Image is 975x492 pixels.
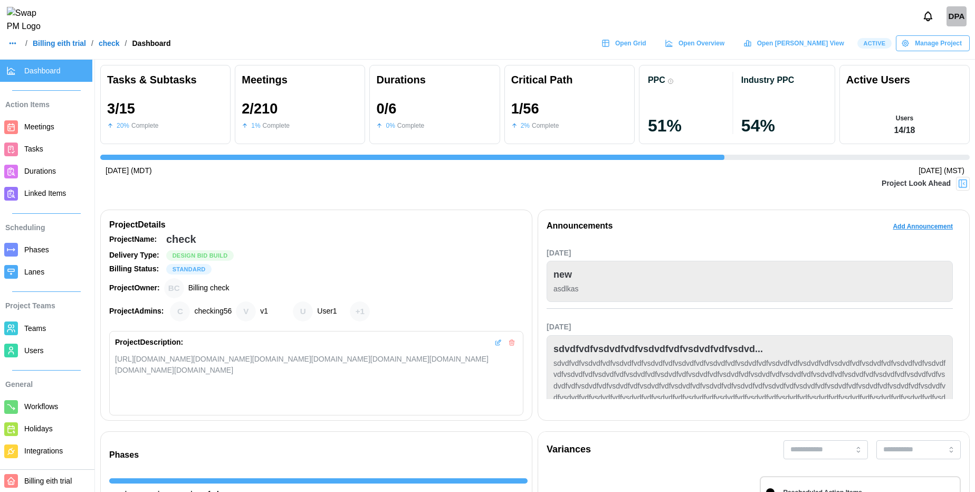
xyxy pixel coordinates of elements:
strong: Project Owner: [109,283,160,292]
img: Project Look Ahead Button [958,178,968,189]
strong: Project Admins: [109,307,164,315]
div: checking56 [194,306,232,317]
div: [DATE] (MDT) [106,165,152,177]
div: sdvdfvdfvsdvdfvdfvsdvdfvdfvsdvdfvdfvsdvd... [553,342,763,357]
div: 54 % [741,117,826,134]
div: Tasks & Subtasks [107,72,224,88]
span: Integrations [24,447,63,455]
span: Linked Items [24,189,66,197]
div: asdlkas [553,283,946,295]
span: Dashboard [24,67,61,75]
div: Critical Path [511,72,628,88]
div: 1 % [251,121,260,131]
span: Billing eith trial [24,477,72,485]
div: 2 / 210 [242,101,278,117]
span: Holidays [24,424,53,433]
div: Industry PPC [741,75,794,85]
div: Delivery Type: [109,250,162,261]
div: Announcements [547,220,613,233]
div: + 1 [350,301,370,321]
span: Design Bid Build [173,251,228,260]
div: Dashboard [132,40,171,47]
div: [DATE] (MST) [919,165,964,177]
div: 2 % [521,121,530,131]
span: Teams [24,324,46,333]
span: STANDARD [173,264,206,274]
div: PPC [648,75,665,85]
div: 3 / 15 [107,101,135,117]
div: Complete [263,121,290,131]
div: DPA [947,6,967,26]
span: Open Overview [678,36,724,51]
div: Phases [109,449,528,462]
div: check [166,231,196,248]
div: [URL][DOMAIN_NAME][DOMAIN_NAME][DOMAIN_NAME][DOMAIN_NAME][DOMAIN_NAME][DOMAIN_NAME][DOMAIN_NAME][... [115,354,518,376]
div: v1 [236,301,256,321]
div: Billing check [188,282,230,294]
span: Manage Project [915,36,962,51]
div: Variances [547,442,591,457]
div: 0 / 6 [376,101,396,117]
div: User1 [317,306,337,317]
div: / [25,40,27,47]
div: Complete [131,121,158,131]
span: Open [PERSON_NAME] View [757,36,844,51]
div: Billing Status: [109,263,162,275]
div: User1 [293,301,313,321]
div: Complete [397,121,424,131]
a: Daud Platform admin [947,6,967,26]
button: Notifications [919,7,937,25]
div: Durations [376,72,493,88]
div: checking56 [170,301,190,321]
div: / [91,40,93,47]
div: Project Details [109,219,523,232]
a: Open [PERSON_NAME] View [738,35,852,51]
span: Active [863,39,885,48]
div: [DATE] [547,248,953,259]
span: Add Announcement [893,219,953,234]
div: 51 % [648,117,733,134]
button: Add Announcement [885,219,961,234]
span: Workflows [24,402,58,411]
a: Billing eith trial [33,40,86,47]
div: Active Users [846,72,910,88]
div: sdvdfvdfvsdvdfvdfvsdvdfvdfvsdvdfvdfvsdvdfvdfvsdvdfvdfvsdvdfvdfvsdvdfvdfvsdvdfvdfvsdvdfvdfvsdvdfvd... [553,358,946,415]
button: Manage Project [896,35,970,51]
div: Billing check [164,278,184,298]
div: Project Description: [115,337,183,348]
a: Open Overview [659,35,733,51]
span: Durations [24,167,56,175]
div: 1 / 56 [511,101,539,117]
div: v1 [260,306,268,317]
div: Project Name: [109,234,162,245]
span: Tasks [24,145,43,153]
div: Project Look Ahead [882,178,951,190]
img: Swap PM Logo [7,7,50,33]
div: / [125,40,127,47]
span: Open Grid [615,36,646,51]
span: Phases [24,245,49,254]
a: Open Grid [596,35,654,51]
div: 0 % [386,121,395,131]
span: Users [24,346,44,355]
div: [DATE] [547,321,953,333]
span: Lanes [24,268,44,276]
div: Complete [532,121,559,131]
div: new [553,268,572,282]
a: check [99,40,120,47]
span: Meetings [24,122,54,131]
div: 20 % [117,121,129,131]
div: Meetings [242,72,358,88]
